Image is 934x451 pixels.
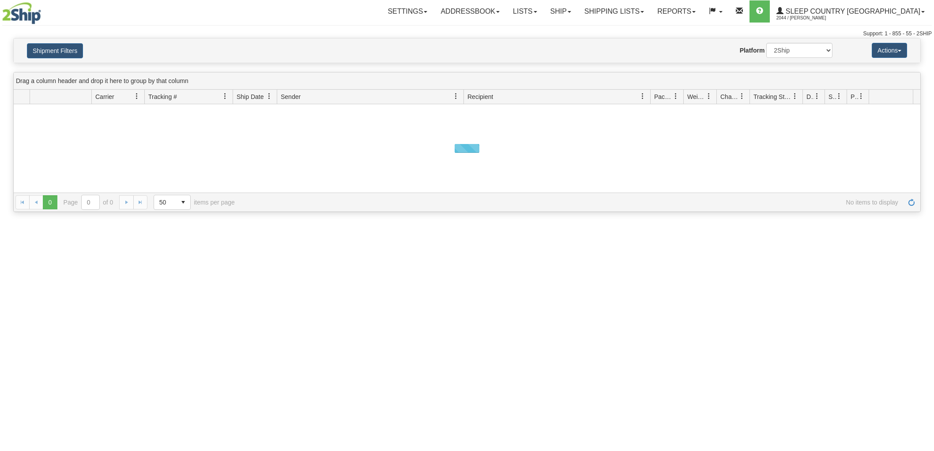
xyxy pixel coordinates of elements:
[770,0,931,23] a: Sleep Country [GEOGRAPHIC_DATA] 2044 / [PERSON_NAME]
[854,89,869,104] a: Pickup Status filter column settings
[651,0,702,23] a: Reports
[753,92,792,101] span: Tracking Status
[237,92,264,101] span: Ship Date
[129,89,144,104] a: Carrier filter column settings
[687,92,706,101] span: Weight
[247,199,898,206] span: No items to display
[787,89,802,104] a: Tracking Status filter column settings
[2,2,41,24] img: logo2044.jpg
[506,0,543,23] a: Lists
[720,92,739,101] span: Charge
[872,43,907,58] button: Actions
[851,92,858,101] span: Pickup Status
[635,89,650,104] a: Recipient filter column settings
[262,89,277,104] a: Ship Date filter column settings
[148,92,177,101] span: Tracking #
[2,30,932,38] div: Support: 1 - 855 - 55 - 2SHIP
[544,0,578,23] a: Ship
[783,8,920,15] span: Sleep Country [GEOGRAPHIC_DATA]
[218,89,233,104] a: Tracking # filter column settings
[701,89,716,104] a: Weight filter column settings
[434,0,506,23] a: Addressbook
[176,195,190,209] span: select
[14,72,920,90] div: grid grouping header
[448,89,463,104] a: Sender filter column settings
[467,92,493,101] span: Recipient
[578,0,651,23] a: Shipping lists
[159,198,171,207] span: 50
[64,195,113,210] span: Page of 0
[832,89,847,104] a: Shipment Issues filter column settings
[154,195,235,210] span: items per page
[734,89,749,104] a: Charge filter column settings
[95,92,114,101] span: Carrier
[904,195,919,209] a: Refresh
[281,92,301,101] span: Sender
[27,43,83,58] button: Shipment Filters
[740,46,765,55] label: Platform
[914,180,933,270] iframe: chat widget
[654,92,673,101] span: Packages
[829,92,836,101] span: Shipment Issues
[43,195,57,209] span: Page 0
[668,89,683,104] a: Packages filter column settings
[776,14,843,23] span: 2044 / [PERSON_NAME]
[154,195,191,210] span: Page sizes drop down
[381,0,434,23] a: Settings
[810,89,825,104] a: Delivery Status filter column settings
[806,92,814,101] span: Delivery Status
